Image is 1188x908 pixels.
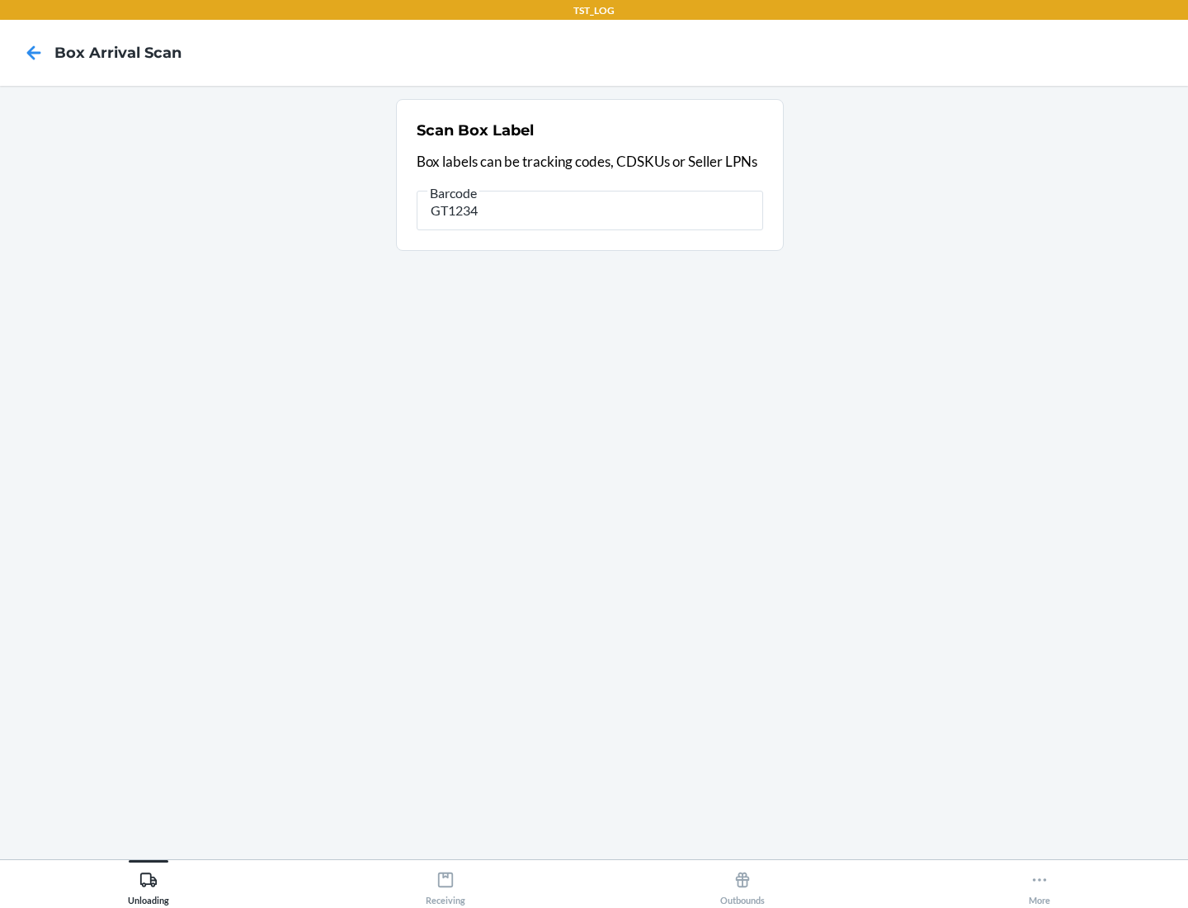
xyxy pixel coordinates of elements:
[128,864,169,906] div: Unloading
[1029,864,1050,906] div: More
[573,3,615,18] p: TST_LOG
[297,860,594,906] button: Receiving
[417,151,763,173] p: Box labels can be tracking codes, CDSKUs or Seller LPNs
[427,185,479,201] span: Barcode
[594,860,891,906] button: Outbounds
[417,120,534,141] h2: Scan Box Label
[426,864,465,906] div: Receiving
[720,864,765,906] div: Outbounds
[54,42,181,64] h4: Box Arrival Scan
[891,860,1188,906] button: More
[417,191,763,230] input: Barcode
